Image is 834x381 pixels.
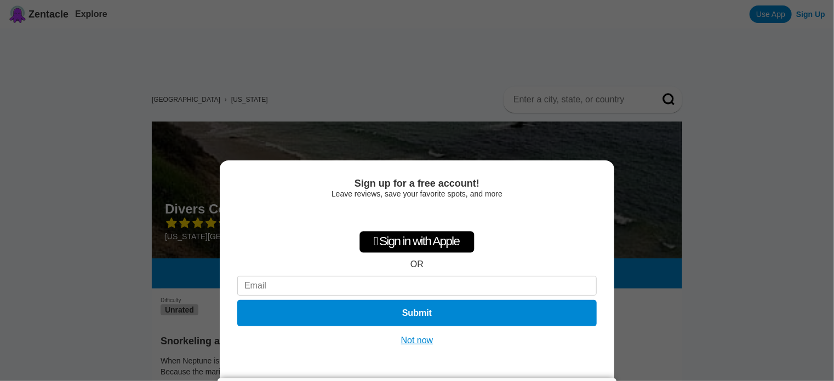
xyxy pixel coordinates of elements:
[410,259,424,269] div: OR
[398,335,437,346] button: Not now
[362,204,473,228] iframe: Sign in with Google Button
[237,300,597,326] button: Submit
[237,189,597,198] div: Leave reviews, save your favorite spots, and more
[237,276,597,296] input: Email
[237,178,597,189] div: Sign up for a free account!
[359,231,475,253] div: Sign in with Apple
